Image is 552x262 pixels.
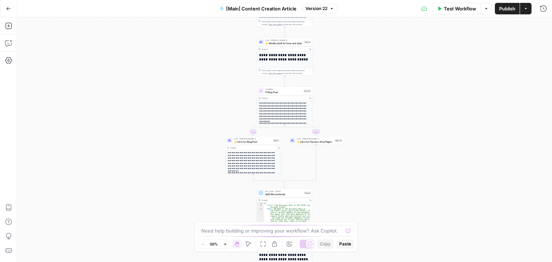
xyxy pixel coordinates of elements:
[284,75,285,86] g: Edge from step_4 to step_19
[297,140,333,143] span: ⭐️ Intro for Practice Area Pages
[284,181,285,188] g: Edge from step_19-conditional-end to step_6
[262,69,311,75] div: This output is too large & has been abbreviated for review. to view the full content.
[304,40,311,43] div: Step 4
[265,90,302,94] span: If Blog Post
[262,20,311,26] div: This output is too large & has been abbreviated for review. to view the full content.
[257,203,264,204] div: 1
[257,189,313,227] div: Run Code · PythonSplit title and bodyStep 6Output{ "title":"The Discovery Rule in [US_STATE] Car ...
[253,124,285,135] g: Edge from step_19 to step_5
[302,4,337,13] button: Version 22
[262,97,307,100] div: Output
[297,137,333,140] span: LLM · [PERSON_NAME] 4
[262,199,307,202] div: Output
[262,48,307,51] div: Output
[253,174,285,182] g: Edge from step_5 to step_19-conditional-end
[433,3,480,14] button: Test Workflow
[210,241,218,247] span: 50%
[304,191,311,194] div: Step 6
[230,146,276,149] div: Output
[495,3,520,14] button: Publish
[273,139,280,142] div: Step 5
[257,204,264,208] div: 2
[335,139,342,142] div: Step 20
[226,5,296,12] span: [Main] Content Creation Article
[336,239,354,249] button: Paste
[288,136,344,145] div: LLM · [PERSON_NAME] 4⭐️ Intro for Practice Area PagesStep 20
[499,5,515,12] span: Publish
[265,192,303,196] span: Split title and body
[317,239,333,249] button: Copy
[339,241,351,247] span: Paste
[285,124,317,135] g: Edge from step_19 to step_20
[268,23,282,26] span: Copy the output
[234,137,271,140] span: LLM · [PERSON_NAME] 4
[303,89,311,92] div: Step 19
[234,140,271,143] span: ⭐️ Intro for Blog Post
[215,3,301,14] button: [Main] Content Creation Article
[265,41,303,45] span: ⭐️ Modify draft for tone and style
[284,27,285,37] g: Edge from step_1 to step_4
[320,241,331,247] span: Copy
[444,5,476,12] span: Test Workflow
[285,144,316,182] g: Edge from step_20 to step_19-conditional-end
[262,203,264,204] span: Toggle code folding, rows 1 through 4
[265,39,303,42] span: LLM · [PERSON_NAME] 4
[268,72,282,74] span: Copy the output
[265,190,303,193] span: Run Code · Python
[265,88,302,91] span: Condition
[305,5,327,12] span: Version 22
